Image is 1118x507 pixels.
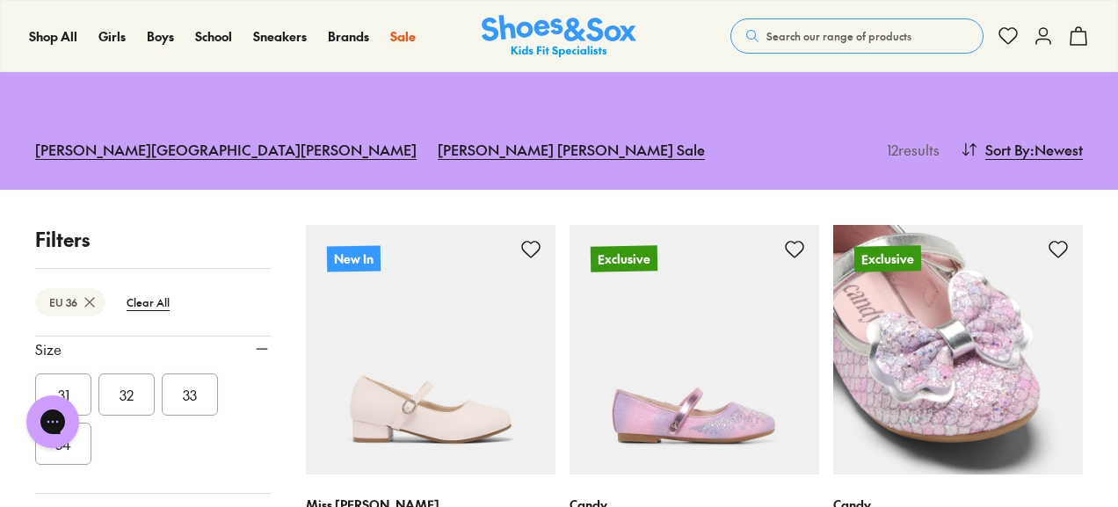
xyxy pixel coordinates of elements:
a: Shop All [29,27,77,46]
a: Boys [147,27,174,46]
span: Sneakers [253,27,307,45]
a: Exclusive [833,225,1083,474]
span: Sort By [985,139,1030,160]
p: Exclusive [591,245,657,272]
p: Exclusive [854,246,921,272]
span: Girls [98,27,126,45]
img: SNS_Logo_Responsive.svg [482,15,636,58]
button: Size [35,324,271,373]
button: 31 [35,373,91,416]
p: 12 results [880,139,940,160]
a: Shoes & Sox [482,15,636,58]
button: Search our range of products [730,18,984,54]
span: Brands [328,27,369,45]
a: Sale [390,27,416,46]
button: 32 [98,373,155,416]
a: Brands [328,27,369,46]
button: Sort By:Newest [961,130,1083,169]
span: Shop All [29,27,77,45]
btn: EU 36 [35,288,105,316]
a: Sneakers [253,27,307,46]
button: 33 [162,373,218,416]
a: [PERSON_NAME][GEOGRAPHIC_DATA][PERSON_NAME] [35,130,417,169]
a: Exclusive [570,225,819,474]
span: Sale [390,27,416,45]
a: Girls [98,27,126,46]
span: Size [35,338,62,359]
span: Boys [147,27,174,45]
span: : Newest [1030,139,1083,160]
a: [PERSON_NAME] [PERSON_NAME] Sale [438,130,705,169]
btn: Clear All [113,286,184,318]
a: School [195,27,232,46]
a: New In [306,225,555,474]
span: School [195,27,232,45]
span: Search our range of products [766,28,911,44]
p: New In [327,245,381,272]
p: Filters [35,225,271,254]
iframe: Gorgias live chat messenger [18,389,88,454]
